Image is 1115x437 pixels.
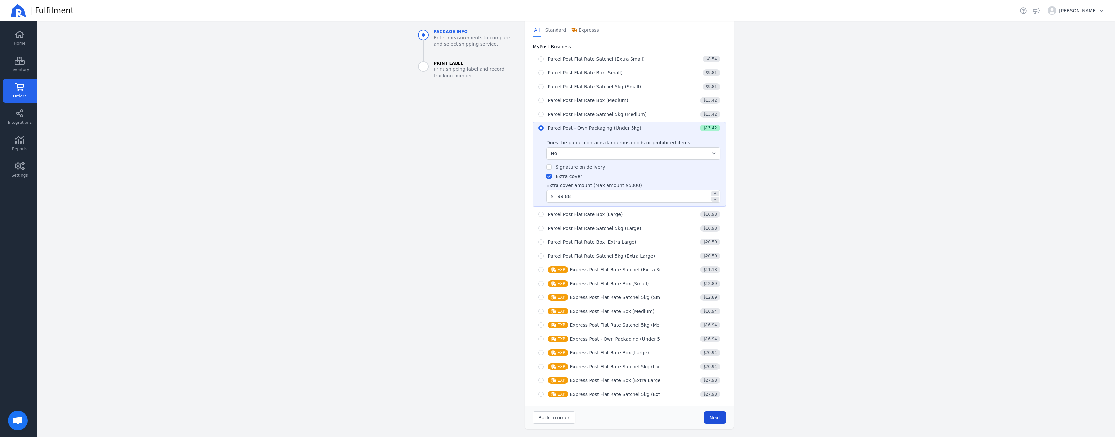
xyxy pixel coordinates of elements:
span: $11.18 [700,266,720,273]
span: EXP [548,391,568,397]
button: Back to order [533,411,575,424]
span: $20.94 [700,363,720,370]
button: Parcel Post Flat Rate Satchel (Extra Small)$8.54 [533,53,726,65]
div: Parcel Post Flat Rate Box (Small) [548,69,623,76]
div: Express Post Flat Rate Satchel 5kg (Extra Large) [548,391,681,397]
span: EXP [548,322,568,328]
img: Ricemill Logo [11,3,26,18]
button: EXPExpress Post Flat Rate Satchel 5kg (Medium)$16.94 [533,319,726,331]
span: $16.94 [700,308,720,314]
span: EXP [548,349,568,356]
div: Parcel Post Flat Rate Box (Medium) [548,97,628,104]
span: Home [14,41,25,46]
a: Helpdesk [1019,6,1028,15]
span: $20.50 [700,253,720,259]
span: $20.50 [700,239,720,245]
div: Parcel Post Flat Rate Satchel 5kg (Extra Large) [548,253,655,259]
span: Print shipping label and record tracking number. [434,66,520,79]
label: Extra cover amount (Max amount $5000) [546,182,642,189]
span: EXP [548,280,568,287]
button: [PERSON_NAME] [1045,3,1107,18]
span: Back to order [538,415,569,420]
button: Parcel Post Flat Rate Satchel 5kg (Medium)$13.42 [533,108,726,121]
button: Parcel Post Flat Rate Box (Large)$16.98 [533,208,726,221]
div: Parcel Post Flat Rate Satchel 5kg (Small) [548,83,641,90]
span: EXP [548,377,568,384]
button: EXPExpress Post Flat Rate Box (Medium)$16.94 [533,305,726,317]
span: $16.94 [700,336,720,342]
span: $16.94 [700,322,720,328]
span: EXP [548,294,568,301]
span: $27.98 [700,377,720,384]
label: Signature on delivery [556,164,605,170]
span: Enter measurements to compare and select shipping service. [434,34,520,47]
button: Parcel Post Flat Rate Box (Small)$9.81 [533,67,726,79]
span: Orders [13,94,26,99]
span: $8.54 [703,56,720,62]
span: $12.89 [700,294,720,301]
div: Express Post Flat Rate Box (Extra Large) [548,377,662,384]
div: Express Post Flat Rate Box (Small) [548,280,649,287]
span: Reports [12,146,27,151]
div: Express Post Flat Rate Box (Medium) [548,308,654,314]
label: Extra cover [556,174,582,179]
div: Express Post Flat Rate Satchel 5kg (Small) [548,294,667,301]
button: Parcel Post Flat Rate Satchel 5kg (Small)$9.81 [533,80,726,93]
span: Package info [434,29,520,34]
div: Express Post Flat Rate Satchel 5kg (Large) [548,363,667,370]
a: Expresss [570,24,600,37]
span: EXP [548,336,568,342]
button: EXPExpress Post Flat Rate Satchel 5kg (Small)$12.89 [533,291,726,304]
span: Print Label [434,61,520,66]
button: EXPExpress Post Flat Rate Satchel 5kg (Large)$20.94 [533,360,726,373]
button: EXPExpress Post Flat Rate Box (Small)$12.89 [533,277,726,290]
button: EXPExpress Post Flat Rate Box (Large)$20.94 [533,346,726,359]
span: Settings [12,173,28,178]
span: EXP [548,308,568,314]
span: Inventory [10,67,29,72]
span: $ [547,190,554,202]
button: Parcel Post Flat Rate Box (Medium)$13.42 [533,94,726,107]
span: $9.81 [703,69,720,76]
span: $27.98 [700,391,720,397]
span: EXP [548,266,568,273]
span: | Fulfilment [30,5,74,16]
button: Parcel Post - Own Packaging (Under 5kg)$13.42Does the parcel contains dangerous goods or prohibit... [533,122,726,207]
button: Next [704,411,726,424]
span: $9.81 [703,83,720,90]
a: Standard [544,24,568,37]
span: $16.98 [700,211,720,218]
button: Parcel Post Flat Rate Box (Extra Large)$20.50 [533,236,726,248]
a: All [533,24,541,37]
button: EXPExpress Post Flat Rate Box (Extra Large)$27.98 [533,374,726,387]
div: Parcel Post Flat Rate Satchel 5kg (Large) [548,225,641,232]
button: EXPExpress Post Flat Rate Satchel 5kg (Extra Large)$27.98 [533,388,726,400]
button: EXPExpress Post - Own Packaging (Under 5kg)$16.94 [533,333,726,345]
span: $20.94 [700,349,720,356]
span: [PERSON_NAME] [1059,7,1104,14]
div: Parcel Post Flat Rate Box (Large) [548,211,623,218]
div: Express Post - Own Packaging (Under 5kg) [548,336,667,342]
h3: MyPost Business [533,43,574,50]
div: Parcel Post Flat Rate Satchel 5kg (Medium) [548,111,647,118]
label: Does the parcel contains dangerous goods or prohibited items [546,139,690,146]
div: Express Post Flat Rate Box (Large) [548,349,649,356]
div: Express Post Flat Rate Satchel (Extra Small) [548,266,671,273]
span: Integrations [8,120,32,125]
span: $16.98 [700,225,720,232]
span: $13.42 [700,111,720,118]
a: Open chat [8,411,28,430]
button: Parcel Post Flat Rate Satchel 5kg (Extra Large)$20.50 [533,250,726,262]
span: Next [709,415,720,420]
span: $13.42 [700,125,720,131]
div: Parcel Post - Own Packaging (Under 5kg) [548,125,641,131]
span: $12.89 [700,280,720,287]
button: EXPExpress Post Flat Rate Satchel (Extra Small)$11.18 [533,263,726,276]
div: Express Post Flat Rate Satchel 5kg (Medium) [548,322,673,328]
button: Parcel Post Flat Rate Satchel 5kg (Large)$16.98 [533,222,726,234]
span: EXP [548,363,568,370]
div: Parcel Post Flat Rate Satchel (Extra Small) [548,56,645,62]
span: $13.42 [700,97,720,104]
div: Parcel Post Flat Rate Box (Extra Large) [548,239,636,245]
